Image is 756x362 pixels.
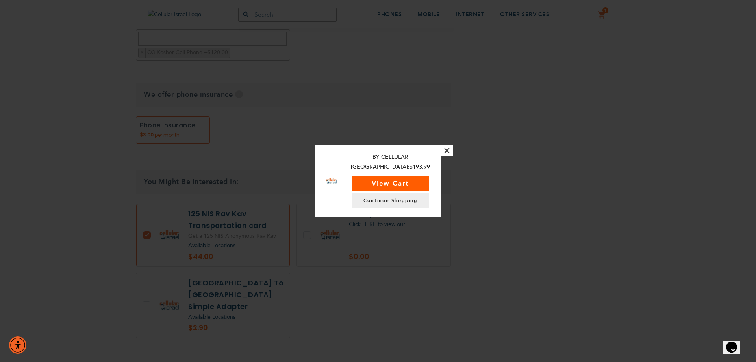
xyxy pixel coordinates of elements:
[409,163,430,171] span: $193.99
[9,336,26,354] div: Accessibility Menu
[352,193,429,208] a: Continue Shopping
[352,176,429,191] button: View Cart
[441,145,453,156] button: ×
[348,153,433,172] p: By Cellular [GEOGRAPHIC_DATA]:
[723,331,748,354] iframe: chat widget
